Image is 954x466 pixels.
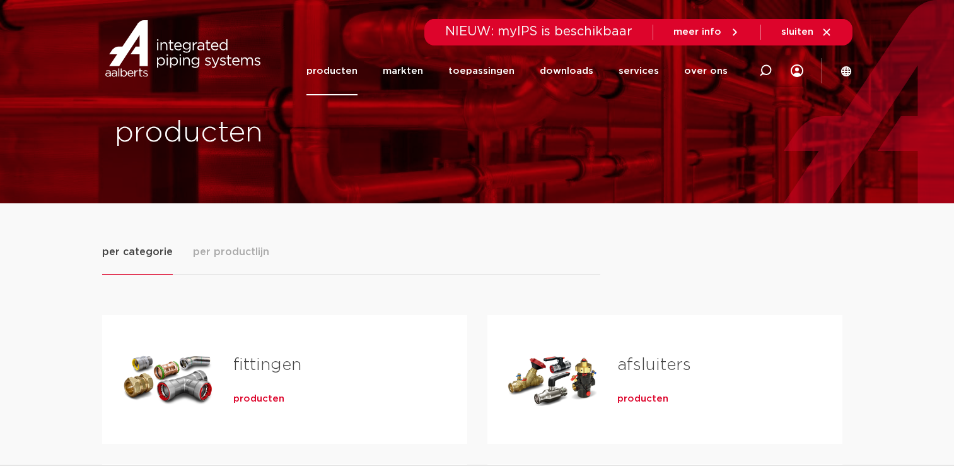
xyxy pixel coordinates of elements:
h1: producten [115,113,471,153]
a: services [619,47,659,95]
a: meer info [673,27,740,38]
a: over ons [684,47,728,95]
a: producten [233,393,284,405]
nav: Menu [306,47,728,95]
span: NIEUW: myIPS is beschikbaar [445,25,632,38]
a: afsluiters [617,357,691,373]
a: downloads [540,47,593,95]
span: per productlijn [193,244,269,260]
span: sluiten [781,27,813,37]
a: markten [383,47,423,95]
span: per categorie [102,244,173,260]
a: sluiten [781,27,832,38]
a: toepassingen [448,47,515,95]
a: fittingen [233,357,301,373]
a: producten [617,393,668,405]
span: meer info [673,27,721,37]
a: producten [306,47,358,95]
